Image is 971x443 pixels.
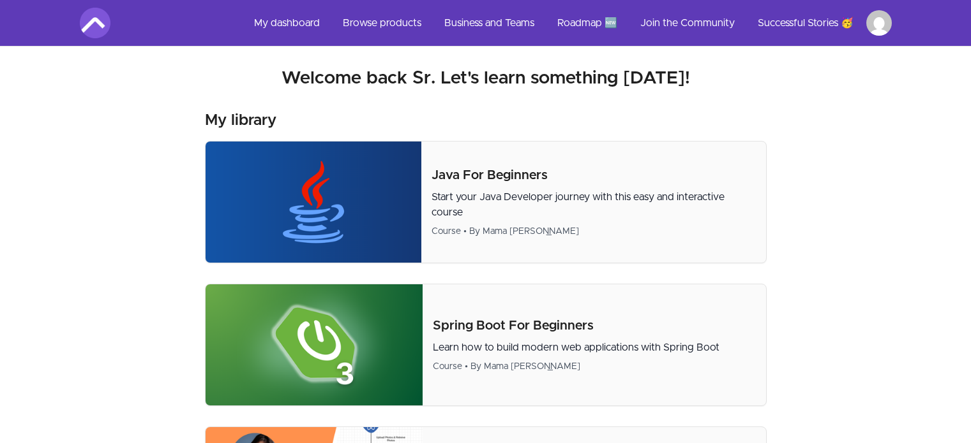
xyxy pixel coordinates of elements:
p: Spring Boot For Beginners [433,317,755,335]
a: Join the Community [630,8,745,38]
a: My dashboard [244,8,330,38]
a: Roadmap 🆕 [547,8,628,38]
a: Browse products [333,8,432,38]
p: Start your Java Developer journey with this easy and interactive course [432,189,756,220]
nav: Main [244,8,892,38]
img: Product image for Spring Boot For Beginners [206,284,423,405]
img: Profile image for Sr I [866,10,892,36]
a: Business and Teams [434,8,545,38]
img: Product image for Java For Beginners [206,142,421,263]
p: Learn how to build modern web applications with Spring Boot [433,340,755,355]
h3: My library [205,110,276,131]
img: Amigoscode logo [80,8,110,38]
a: Product image for Java For BeginnersJava For BeginnersStart your Java Developer journey with this... [205,141,767,263]
div: Course • By Mama [PERSON_NAME] [433,360,755,373]
a: Product image for Spring Boot For BeginnersSpring Boot For BeginnersLearn how to build modern web... [205,284,767,406]
h2: Welcome back Sr. Let's learn something [DATE]! [80,67,892,90]
a: Successful Stories 🥳 [748,8,864,38]
p: Java For Beginners [432,166,756,184]
div: Course • By Mama [PERSON_NAME] [432,225,756,238]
